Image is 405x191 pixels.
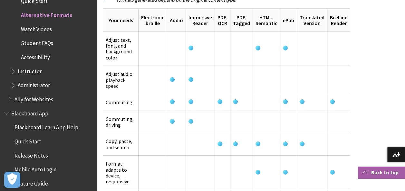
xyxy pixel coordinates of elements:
th: BeeLine Reader [327,9,350,32]
td: Format adapts to device, responsive [103,156,139,190]
img: Yes [330,99,335,104]
img: Yes [256,46,260,50]
th: Translated Version [297,9,327,32]
span: Watch Videos [21,24,52,32]
th: PDF, Tagged [230,9,253,32]
a: Back to top [358,167,405,178]
th: Immersive Reader [186,9,215,32]
span: Blackboard App [11,108,48,117]
span: Accessibility [21,52,50,60]
img: Yes [217,141,222,146]
img: Yes [188,119,193,124]
td: Commuting, driving [103,111,139,133]
th: Your needs [103,9,139,32]
img: Yes [300,99,304,104]
img: Yes [170,77,175,82]
img: Yes [283,46,288,50]
img: Yes [233,99,238,104]
td: Commuting [103,94,139,111]
img: Yes [300,141,304,146]
th: ePub [280,9,297,32]
th: Electronic braille [139,9,167,32]
img: Yes [233,141,238,146]
span: Administrator [18,80,50,89]
th: HTML, Semantic [253,9,280,32]
span: Ally for Websites [14,94,53,103]
span: Quick Start [14,136,41,145]
img: Yes [256,141,260,146]
span: Student FAQs [21,38,53,47]
button: Open Preferences [4,172,20,188]
span: Mobile Auto Login [14,164,56,173]
img: Yes [188,46,193,50]
span: Feature Guide [14,178,48,187]
span: Release Notes [14,150,48,159]
img: Yes [170,119,175,124]
img: Yes [217,99,222,104]
img: Yes [283,141,288,146]
th: Audio [167,9,186,32]
img: Yes [188,99,193,104]
td: Adjust audio playback speed [103,66,139,94]
td: Copy, paste, and search [103,133,139,156]
span: Alternative Formats [21,10,72,18]
span: Instructor [18,66,42,75]
th: PDF, OCR [215,9,230,32]
img: Yes [188,77,193,82]
img: Yes [170,99,175,104]
img: Yes [256,170,260,175]
img: Yes [283,170,288,175]
span: Blackboard Learn App Help [14,122,78,131]
img: Yes [283,99,288,104]
img: Yes [330,170,335,175]
td: Adjust text, font, and background color [103,32,139,66]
